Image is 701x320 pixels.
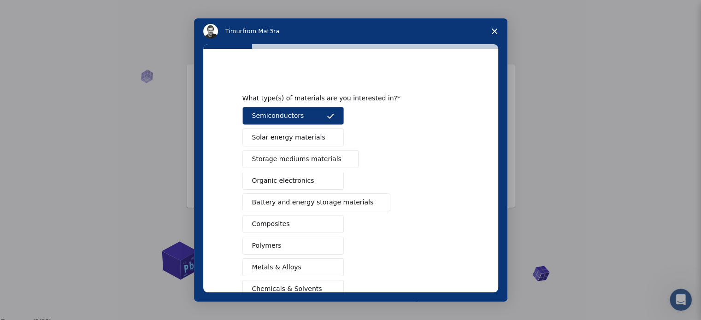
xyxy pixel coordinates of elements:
[252,154,342,164] span: Storage mediums materials
[242,215,344,233] button: Composites
[482,18,507,44] span: Close survey
[252,176,314,186] span: Organic electronics
[242,150,359,168] button: Storage mediums materials
[242,28,279,35] span: from Mat3ra
[225,28,242,35] span: Timur
[242,193,391,211] button: Battery and energy storage materials
[242,237,344,255] button: Polymers
[242,258,344,276] button: Metals & Alloys
[252,219,290,229] span: Composites
[242,94,445,102] div: What type(s) of materials are you interested in?
[242,172,344,190] button: Organic electronics
[252,198,374,207] span: Battery and energy storage materials
[242,280,344,298] button: Chemicals & Solvents
[252,133,325,142] span: Solar energy materials
[242,128,344,146] button: Solar energy materials
[252,262,301,272] span: Metals & Alloys
[252,111,304,121] span: Semiconductors
[252,284,322,294] span: Chemicals & Solvents
[252,241,282,250] span: Polymers
[242,107,344,125] button: Semiconductors
[203,24,218,39] img: Profile image for Timur
[18,6,52,15] span: Support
